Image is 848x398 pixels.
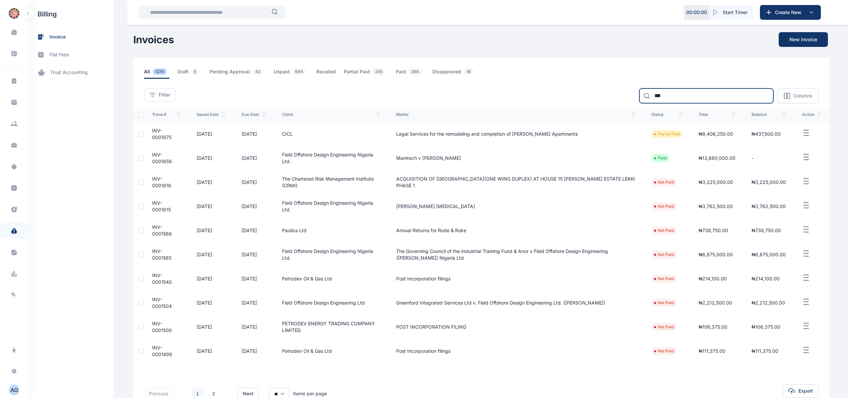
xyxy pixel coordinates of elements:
button: Columns [777,88,819,103]
span: ₦214,100.00 [752,276,780,281]
span: ₦106,375.00 [752,324,780,330]
span: ₦738,750.00 [752,227,781,233]
span: INV-0001540 [152,272,172,285]
a: INV-0001659 [152,152,172,164]
span: Pending Approval [210,68,266,79]
td: [DATE] [189,122,233,146]
span: Trans # [152,112,181,117]
span: ₦13,680,000.00 [699,155,735,161]
td: CICL [274,122,388,146]
span: 42 [253,68,263,75]
span: ₦111,375.00 [752,348,778,354]
td: [DATE] [189,243,233,267]
td: Greenford Integrated Services Ltd v. Field Offshore Design Engineering Ltd. ([PERSON_NAME]) [388,291,643,315]
a: trust accounting [28,64,114,81]
span: Due Date [241,112,266,117]
td: Field Offshore Design Engineering Ltd [274,291,388,315]
td: [DATE] [233,218,274,243]
span: client [282,112,380,117]
span: action [802,112,821,117]
span: Paid [396,68,424,79]
a: INV-0001875 [152,128,171,140]
td: [DATE] [233,291,274,315]
span: INV-0001499 [152,345,172,357]
td: Petrodev Oil & Gas Ltd [274,339,388,363]
span: ₦6,875,000.00 [699,252,733,257]
a: INV-0001616 [152,176,171,188]
div: Items per page [293,390,327,397]
td: [PERSON_NAME] [MEDICAL_DATA] [388,194,643,218]
li: Not Paid [654,276,674,281]
span: INV-0001565 [152,248,171,261]
td: [DATE] [233,267,274,291]
a: Partial Paid245 [344,68,396,79]
span: ₦2,212,500.00 [699,300,732,306]
td: [DATE] [233,339,274,363]
td: Field Offshore Design Engineering Nigeria Ltd. [274,146,388,170]
span: ₦3,762,500.00 [699,203,733,209]
td: Post Incorporation filings [388,267,643,291]
span: status [651,112,683,117]
span: ₦3,762,500.00 [752,203,786,209]
td: [DATE] [233,194,274,218]
div: A O [9,386,19,394]
td: Mamtech v [PERSON_NAME] [388,146,643,170]
span: ₦437,500.00 [752,131,781,137]
span: 9 [191,68,199,75]
span: 245 [372,68,385,75]
td: [DATE] [189,315,233,339]
li: Not Paid [654,180,674,185]
span: - [752,155,754,161]
td: [DATE] [189,146,233,170]
p: Columns [793,92,812,99]
td: PETRODEV ENERGY TRADING COMPANY LIMITED [274,315,388,339]
td: Post Incorporation filings [388,339,643,363]
a: Paid268 [396,68,432,79]
span: Disapproved [432,68,476,79]
td: [DATE] [233,122,274,146]
td: ACQUISITION OF [GEOGRAPHIC_DATA](ONE WING DUPLEX) AT HOUSE 15 [PERSON_NAME] ESTATE LEKKI PHASE 1 [388,170,643,194]
span: trust accounting [50,69,88,76]
span: ₦106,375.00 [699,324,727,330]
span: ₦738,750.00 [699,227,728,233]
span: Partial Paid [344,68,388,79]
button: Filter [144,88,176,102]
a: INV-0001500 [152,321,172,333]
td: [DATE] [233,170,274,194]
td: [DATE] [189,194,233,218]
a: Recalled [316,68,344,79]
span: invoice [50,34,66,41]
td: Annual Returns for Rode & Roke [388,218,643,243]
button: Start Timer [709,5,753,20]
span: issued date [197,112,225,117]
span: ₦3,225,000.00 [752,179,786,185]
td: Pauliza Ltd [274,218,388,243]
li: Not Paid [654,228,674,233]
a: INV-0001566 [152,224,172,237]
span: Unpaid [274,68,308,79]
td: POST INCORPORATION FILING [388,315,643,339]
a: INV-0001504 [152,296,172,309]
li: Not Paid [654,324,674,330]
li: Paid [654,155,666,161]
button: New Invoice [779,32,828,47]
span: flat fees [50,51,69,58]
button: AO [4,385,24,395]
td: Field Offshore Design Engineering Nigeria Ltd. [274,194,388,218]
span: Draft [178,68,202,79]
span: 694 [292,68,306,75]
td: [DATE] [189,339,233,363]
span: Start Timer [723,9,748,16]
span: Filter [159,91,170,98]
li: Not Paid [654,204,674,209]
span: ₦3,225,000.00 [699,179,733,185]
span: 268 [409,68,422,75]
button: Export [783,384,819,398]
li: Not Paid [654,252,674,257]
a: Draft9 [178,68,210,79]
a: Unpaid694 [274,68,316,79]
